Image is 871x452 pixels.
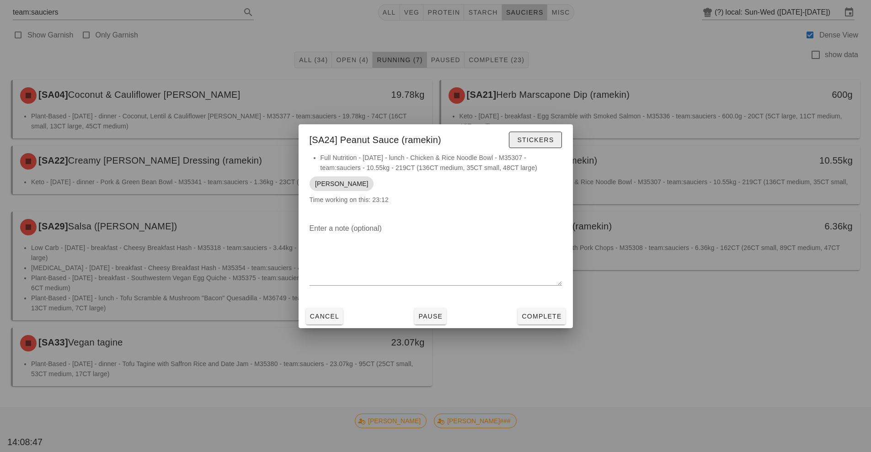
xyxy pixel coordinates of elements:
[306,308,343,324] button: Cancel
[315,176,368,191] span: [PERSON_NAME]
[517,136,554,144] span: Stickers
[414,308,446,324] button: Pause
[418,313,443,320] span: Pause
[299,124,573,153] div: [SA24] Peanut Sauce (ramekin)
[509,132,561,148] button: Stickers
[521,313,561,320] span: Complete
[321,153,562,173] li: Full Nutrition - [DATE] - lunch - Chicken & Rice Noodle Bowl - M35307 - team:sauciers - 10.55kg -...
[518,308,565,324] button: Complete
[299,153,573,214] div: Time working on this: 23:12
[310,313,340,320] span: Cancel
